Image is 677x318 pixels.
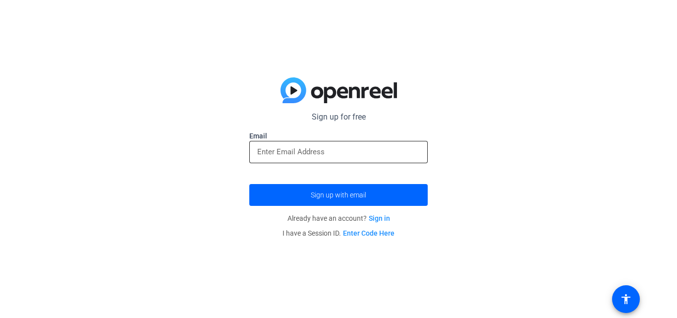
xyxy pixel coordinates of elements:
[249,184,428,206] button: Sign up with email
[369,214,390,222] a: Sign in
[249,111,428,123] p: Sign up for free
[282,229,395,237] span: I have a Session ID.
[249,131,428,141] label: Email
[287,214,390,222] span: Already have an account?
[343,229,395,237] a: Enter Code Here
[281,77,397,103] img: blue-gradient.svg
[620,293,632,305] mat-icon: accessibility
[257,146,420,158] input: Enter Email Address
